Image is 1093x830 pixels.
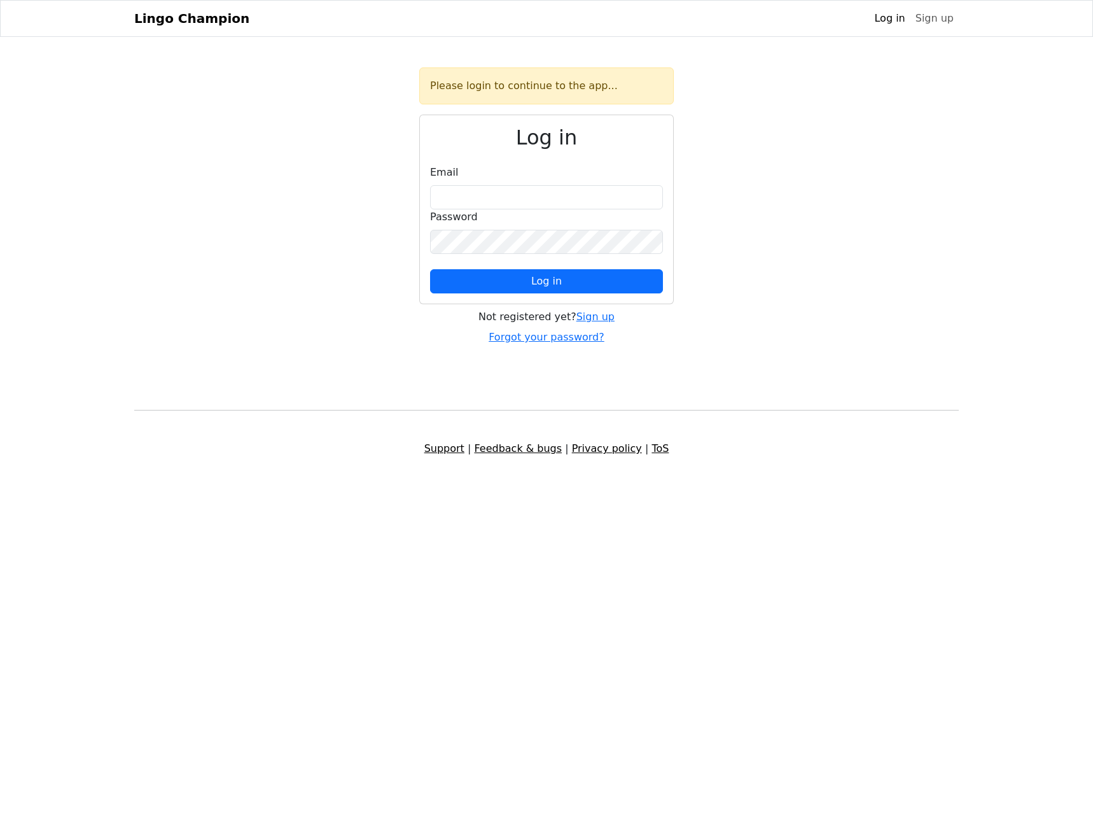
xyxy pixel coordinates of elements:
[419,309,674,325] div: Not registered yet?
[419,67,674,104] div: Please login to continue to the app...
[910,6,959,31] a: Sign up
[430,209,478,225] label: Password
[869,6,910,31] a: Log in
[572,442,642,454] a: Privacy policy
[134,6,249,31] a: Lingo Champion
[651,442,669,454] a: ToS
[430,125,663,150] h2: Log in
[474,442,562,454] a: Feedback & bugs
[430,165,458,180] label: Email
[430,269,663,293] button: Log in
[531,275,562,287] span: Log in
[576,311,615,323] a: Sign up
[127,441,966,456] div: | | |
[424,442,464,454] a: Support
[489,331,604,343] a: Forgot your password?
